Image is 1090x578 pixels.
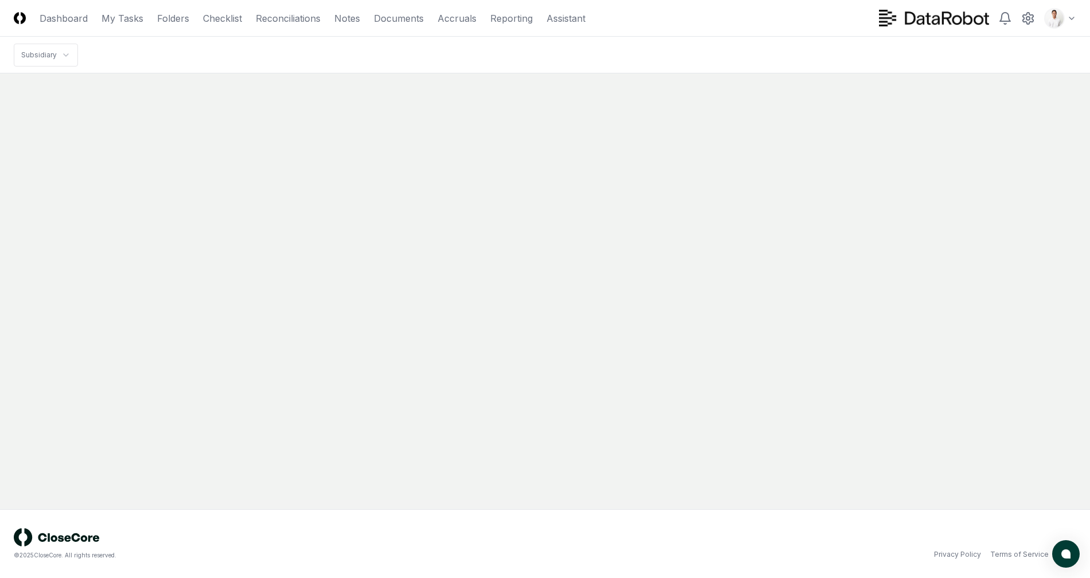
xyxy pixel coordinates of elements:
a: Notes [334,11,360,25]
a: Documents [374,11,424,25]
img: Logo [14,12,26,24]
a: My Tasks [101,11,143,25]
div: © 2025 CloseCore. All rights reserved. [14,551,545,560]
a: Accruals [437,11,476,25]
nav: breadcrumb [14,44,78,67]
a: Assistant [546,11,585,25]
a: Reconciliations [256,11,321,25]
a: Checklist [203,11,242,25]
img: DataRobot logo [879,10,989,26]
button: atlas-launcher [1052,540,1080,568]
img: logo [14,528,100,546]
a: Folders [157,11,189,25]
a: Reporting [490,11,533,25]
a: Dashboard [40,11,88,25]
a: Privacy Policy [934,549,981,560]
div: Subsidiary [21,50,57,60]
img: d09822cc-9b6d-4858-8d66-9570c114c672_b0bc35f1-fa8e-4ccc-bc23-b02c2d8c2b72.png [1045,9,1064,28]
a: Terms of Service [990,549,1049,560]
